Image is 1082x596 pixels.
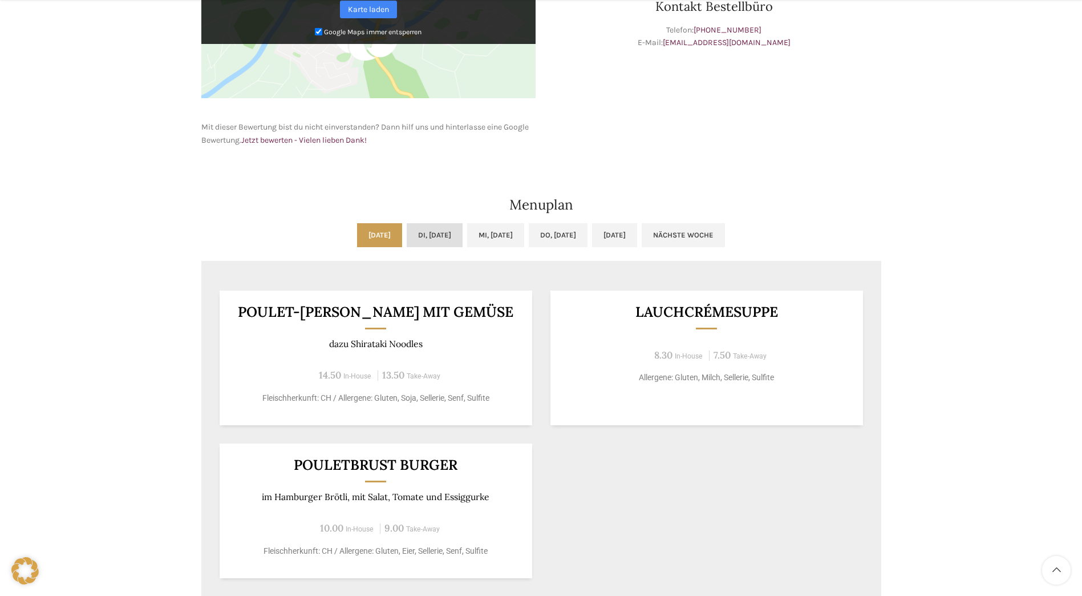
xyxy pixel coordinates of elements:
[357,223,402,247] a: [DATE]
[547,24,881,50] p: Telefon: E-Mail:
[714,349,731,361] span: 7.50
[233,305,518,319] h3: POULET-[PERSON_NAME] MIT GEMÜSE
[233,392,518,404] p: Fleischherkunft: CH / Allergene: Gluten, Soja, Sellerie, Senf, Sulfite
[233,492,518,502] p: im Hamburger Brötli, mit Salat, Tomate und Essiggurke
[529,223,587,247] a: Do, [DATE]
[694,25,761,35] a: [PHONE_NUMBER]
[343,372,371,380] span: In-House
[233,339,518,349] p: dazu Shirataki Noodles
[315,28,322,35] input: Google Maps immer entsperren
[467,223,524,247] a: Mi, [DATE]
[346,525,374,533] span: In-House
[201,198,881,212] h2: Menuplan
[406,525,440,533] span: Take-Away
[319,369,341,381] span: 14.50
[564,305,849,319] h3: Lauchcrémesuppe
[233,458,518,472] h3: Pouletbrust Burger
[564,372,849,384] p: Allergene: Gluten, Milch, Sellerie, Sulfite
[654,349,672,361] span: 8.30
[1042,556,1071,585] a: Scroll to top button
[340,1,397,18] a: Karte laden
[320,522,343,534] span: 10.00
[733,352,767,360] span: Take-Away
[642,223,725,247] a: Nächste Woche
[324,27,422,35] small: Google Maps immer entsperren
[675,352,703,360] span: In-House
[201,121,536,147] p: Mit dieser Bewertung bist du nicht einverstanden? Dann hilf uns und hinterlasse eine Google Bewer...
[407,223,463,247] a: Di, [DATE]
[384,522,404,534] span: 9.00
[241,135,367,145] a: Jetzt bewerten - Vielen lieben Dank!
[233,545,518,557] p: Fleischherkunft: CH / Allergene: Gluten, Eier, Sellerie, Senf, Sulfite
[407,372,440,380] span: Take-Away
[663,38,791,47] a: [EMAIL_ADDRESS][DOMAIN_NAME]
[382,369,404,381] span: 13.50
[592,223,637,247] a: [DATE]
